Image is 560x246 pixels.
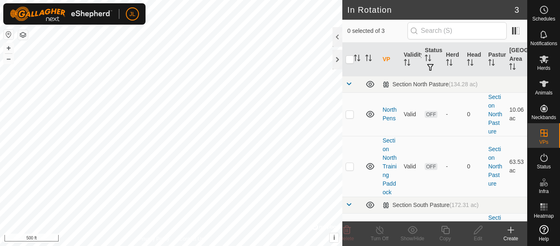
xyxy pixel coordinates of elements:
div: Create [494,235,527,242]
span: Heatmap [534,214,554,218]
span: (172.31 ac) [450,202,479,208]
td: 10.06 ac [506,92,527,136]
a: Contact Us [179,235,203,243]
div: Copy [429,235,462,242]
th: Validity [401,43,422,76]
span: OFF [425,163,437,170]
th: Head [464,43,485,76]
span: JL [130,10,136,18]
span: Schedules [532,16,555,21]
p-sorticon: Activate to sort [404,60,410,67]
div: - [446,162,461,171]
a: Privacy Policy [139,235,170,243]
img: Gallagher Logo [10,7,112,21]
button: Reset Map [4,30,14,39]
button: + [4,43,14,53]
div: Edit [462,235,494,242]
span: 0 selected of 3 [347,27,407,35]
a: Help [528,222,560,245]
span: Animals [535,90,553,95]
p-sorticon: Activate to sort [365,56,372,62]
div: Show/Hide [396,235,429,242]
span: Infra [539,189,549,194]
button: – [4,54,14,64]
span: (134.28 ac) [448,81,478,87]
span: OFF [425,111,437,118]
th: Pasture [485,43,506,76]
p-sorticon: Activate to sort [488,60,495,67]
a: Section North Pasture [488,94,502,135]
span: i [333,234,335,241]
td: Valid [401,136,422,197]
td: Valid [401,92,422,136]
th: [GEOGRAPHIC_DATA] Area [506,43,527,76]
th: Status [421,43,443,76]
p-sorticon: Activate to sort [354,56,360,62]
span: Delete [340,236,354,241]
span: Notifications [530,41,557,46]
td: 0 [464,92,485,136]
td: 0 [464,136,485,197]
th: VP [379,43,401,76]
a: North Pens [382,106,396,122]
span: Help [539,237,549,241]
div: Turn Off [363,235,396,242]
p-sorticon: Activate to sort [425,56,431,62]
div: Section South Pasture [382,202,478,209]
span: VPs [539,140,548,145]
a: Section North Training Paddock [382,137,397,195]
th: Herd [443,43,464,76]
td: 63.53 ac [506,136,527,197]
h2: In Rotation [347,5,514,15]
button: Map Layers [18,30,28,40]
div: Section North Pasture [382,81,478,88]
button: i [330,233,339,242]
p-sorticon: Activate to sort [509,64,516,71]
p-sorticon: Activate to sort [446,60,453,67]
input: Search (S) [407,22,507,39]
span: Status [537,164,551,169]
div: - [446,110,461,119]
a: Section North Pasture [488,146,502,187]
span: Neckbands [531,115,556,120]
p-sorticon: Activate to sort [467,60,473,67]
span: Herds [537,66,550,71]
span: 3 [514,4,519,16]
